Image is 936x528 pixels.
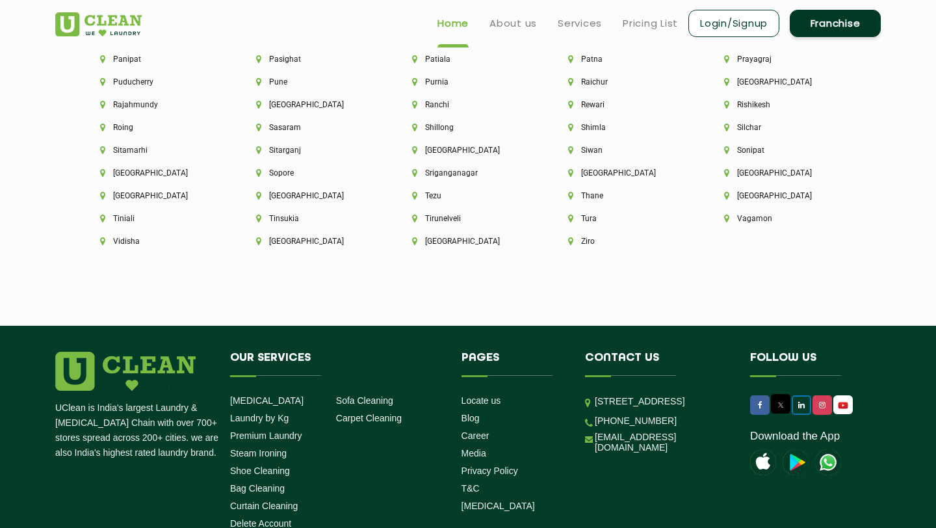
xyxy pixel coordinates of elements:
li: Sasaram [256,123,368,132]
a: Laundry by Kg [230,413,289,423]
li: Silchar [724,123,836,132]
h4: Follow us [750,352,864,376]
li: Pasighat [256,55,368,64]
li: Ranchi [412,100,524,109]
p: [STREET_ADDRESS] [595,394,731,409]
a: Franchise [790,10,881,37]
li: [GEOGRAPHIC_DATA] [256,237,368,246]
li: Patna [568,55,680,64]
a: Privacy Policy [461,466,518,476]
h4: Pages [461,352,566,376]
a: [MEDICAL_DATA] [461,501,535,511]
a: [PHONE_NUMBER] [595,416,677,426]
a: Locate us [461,395,501,406]
a: T&C [461,483,480,494]
li: Shillong [412,123,524,132]
a: Shoe Cleaning [230,466,290,476]
li: [GEOGRAPHIC_DATA] [724,191,836,200]
li: [GEOGRAPHIC_DATA] [256,191,368,200]
li: Shimla [568,123,680,132]
a: Curtain Cleaning [230,501,298,511]
a: Blog [461,413,480,423]
li: Tezu [412,191,524,200]
a: Carpet Cleaning [336,413,402,423]
li: Sriganganagar [412,168,524,178]
li: Tirunelveli [412,214,524,223]
li: Tinsukia [256,214,368,223]
img: logo.png [55,352,196,391]
li: Rewari [568,100,680,109]
a: [EMAIL_ADDRESS][DOMAIN_NAME] [595,432,731,453]
li: Vagamon [724,214,836,223]
img: playstoreicon.png [783,449,809,475]
li: Pune [256,77,368,86]
li: Sonipat [724,146,836,155]
li: Vidisha [100,237,212,246]
img: UClean Laundry and Dry Cleaning [835,399,851,412]
li: Sitarganj [256,146,368,155]
li: Sitamarhi [100,146,212,155]
li: Tiniali [100,214,212,223]
li: Prayagraj [724,55,836,64]
li: Tura [568,214,680,223]
li: Raichur [568,77,680,86]
li: Purnia [412,77,524,86]
li: [GEOGRAPHIC_DATA] [724,168,836,178]
a: Bag Cleaning [230,483,285,494]
li: Sopore [256,168,368,178]
li: [GEOGRAPHIC_DATA] [724,77,836,86]
a: Home [437,16,469,31]
a: [MEDICAL_DATA] [230,395,304,406]
a: Pricing List [623,16,678,31]
li: [GEOGRAPHIC_DATA] [568,168,680,178]
a: Sofa Cleaning [336,395,393,406]
a: Steam Ironing [230,448,287,458]
li: [GEOGRAPHIC_DATA] [256,100,368,109]
li: Thane [568,191,680,200]
li: [GEOGRAPHIC_DATA] [412,237,524,246]
a: Login/Signup [688,10,779,37]
li: Ziro [568,237,680,246]
h4: Contact us [585,352,731,376]
a: Career [461,430,489,441]
a: Services [558,16,602,31]
a: About us [489,16,537,31]
a: Download the App [750,430,840,443]
li: Patiala [412,55,524,64]
img: UClean Laundry and Dry Cleaning [815,449,841,475]
li: Puducherry [100,77,212,86]
img: UClean Laundry and Dry Cleaning [55,12,142,36]
li: [GEOGRAPHIC_DATA] [100,191,212,200]
h4: Our Services [230,352,442,376]
li: [GEOGRAPHIC_DATA] [412,146,524,155]
li: Roing [100,123,212,132]
p: UClean is India's largest Laundry & [MEDICAL_DATA] Chain with over 700+ stores spread across 200+... [55,401,220,460]
img: apple-icon.png [750,449,776,475]
li: Rishikesh [724,100,836,109]
li: Siwan [568,146,680,155]
li: Rajahmundy [100,100,212,109]
li: Panipat [100,55,212,64]
a: Premium Laundry [230,430,302,441]
a: Media [461,448,486,458]
li: [GEOGRAPHIC_DATA] [100,168,212,178]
